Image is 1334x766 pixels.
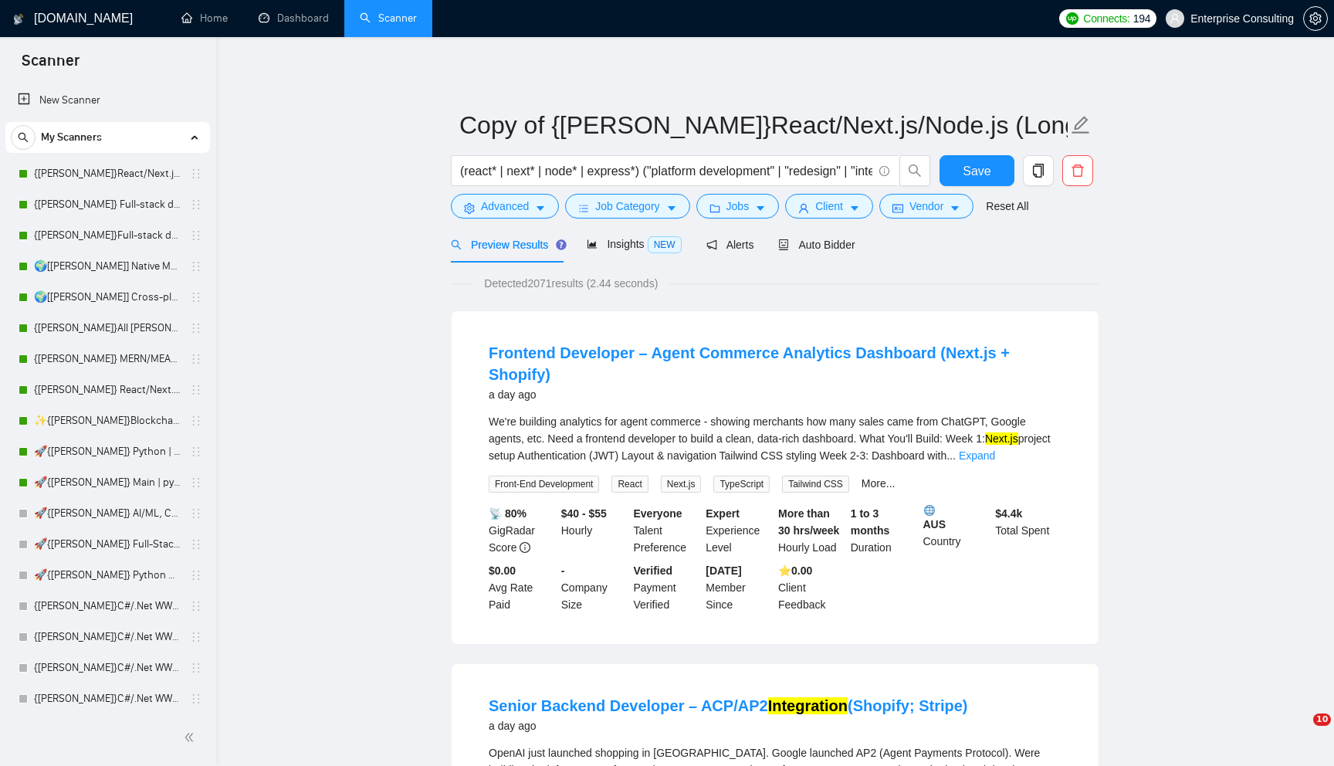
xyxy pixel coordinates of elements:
[535,202,546,214] span: caret-down
[34,282,181,313] a: 🌍[[PERSON_NAME]] Cross-platform Mobile WW
[190,693,202,705] span: holder
[34,405,181,436] a: ✨{[PERSON_NAME]}Blockchain WW
[587,239,598,249] span: area-chart
[451,239,462,250] span: search
[181,12,228,25] a: homeHome
[755,202,766,214] span: caret-down
[489,717,968,735] div: a day ago
[190,260,202,273] span: holder
[190,476,202,489] span: holder
[1071,115,1091,135] span: edit
[190,168,202,180] span: holder
[879,194,973,219] button: idcardVendorcaret-down
[950,202,960,214] span: caret-down
[713,476,770,493] span: TypeScript
[1023,155,1054,186] button: copy
[1170,13,1180,24] span: user
[11,125,36,150] button: search
[558,505,631,556] div: Hourly
[190,538,202,551] span: holder
[190,384,202,396] span: holder
[460,161,872,181] input: Search Freelance Jobs...
[634,507,682,520] b: Everyone
[360,12,417,25] a: searchScanner
[879,166,889,176] span: info-circle
[1063,164,1092,178] span: delete
[703,562,775,613] div: Member Since
[34,683,181,714] a: {[PERSON_NAME]}C#/.Net WW - best match (<1 month, not preferred location)
[489,344,1010,383] a: Frontend Developer – Agent Commerce Analytics Dashboard (Next.js + Shopify)
[1083,10,1129,27] span: Connects:
[12,132,35,143] span: search
[34,375,181,405] a: {[PERSON_NAME]} React/Next.js/Node.js (Long-term, All Niches)
[190,569,202,581] span: holder
[778,239,789,250] span: robot
[489,385,1061,404] div: a day ago
[190,353,202,365] span: holder
[892,202,903,214] span: idcard
[489,476,599,493] span: Front-End Development
[578,202,589,214] span: bars
[648,236,682,253] span: NEW
[459,106,1068,144] input: Scanner name...
[13,7,24,32] img: logo
[451,239,562,251] span: Preview Results
[190,322,202,334] span: holder
[851,507,890,537] b: 1 to 3 months
[190,662,202,674] span: holder
[34,344,181,375] a: {[PERSON_NAME]} MERN/MEAN (Enterprise & SaaS)
[481,198,529,215] span: Advanced
[706,239,754,251] span: Alerts
[34,529,181,560] a: 🚀{[PERSON_NAME]} Full-Stack Python (Backend + Frontend)
[963,161,990,181] span: Save
[703,505,775,556] div: Experience Level
[34,189,181,220] a: {[PERSON_NAME]} Full-stack devs WW - pain point
[486,505,558,556] div: GigRadar Score
[489,564,516,577] b: $0.00
[190,600,202,612] span: holder
[798,202,809,214] span: user
[923,505,990,530] b: AUS
[34,436,181,467] a: 🚀{[PERSON_NAME]} Python | Django | AI /
[696,194,780,219] button: folderJobscaret-down
[9,49,92,82] span: Scanner
[34,158,181,189] a: {[PERSON_NAME]}React/Next.js/Node.js (Long-term, All Niches)
[595,198,659,215] span: Job Category
[909,198,943,215] span: Vendor
[34,622,181,652] a: {[PERSON_NAME]}C#/.Net WW - best match (not preferred location)
[709,202,720,214] span: folder
[634,564,673,577] b: Verified
[489,507,526,520] b: 📡 80%
[561,507,607,520] b: $40 - $55
[706,507,740,520] b: Expert
[1303,6,1328,31] button: setting
[34,591,181,622] a: {[PERSON_NAME]}C#/.Net WW - best match
[920,505,993,556] div: Country
[768,697,848,714] mark: Integration
[706,564,741,577] b: [DATE]
[631,505,703,556] div: Talent Preference
[464,202,475,214] span: setting
[34,467,181,498] a: 🚀{[PERSON_NAME]} Main | python | django | AI (+less than 30 h)
[489,413,1061,464] div: We're building analytics for agent commerce - showing merchants how many sales came from ChatGPT,...
[489,697,968,714] a: Senior Backend Developer – ACP/AP2Integration(Shopify; Stripe)
[473,275,669,292] span: Detected 2071 results (2.44 seconds)
[959,449,995,462] a: Expand
[631,562,703,613] div: Payment Verified
[190,291,202,303] span: holder
[726,198,750,215] span: Jobs
[1066,12,1078,25] img: upwork-logo.png
[1313,713,1331,726] span: 10
[848,505,920,556] div: Duration
[706,239,717,250] span: notification
[520,542,530,553] span: info-circle
[1282,713,1319,751] iframe: Intercom live chat
[190,198,202,211] span: holder
[785,194,873,219] button: userClientcaret-down
[587,238,681,250] span: Insights
[778,564,812,577] b: ⭐️ 0.00
[1062,155,1093,186] button: delete
[940,155,1014,186] button: Save
[1133,10,1150,27] span: 194
[778,239,855,251] span: Auto Bidder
